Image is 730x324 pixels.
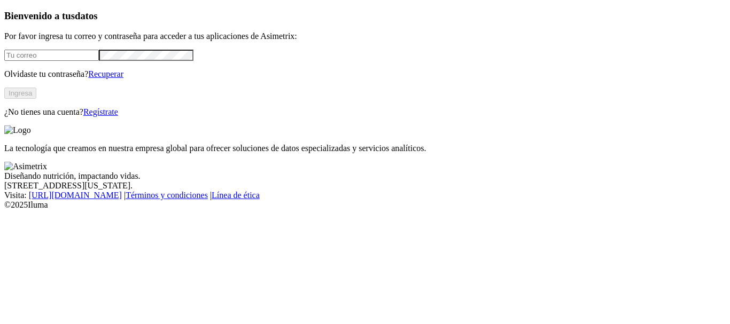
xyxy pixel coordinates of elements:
p: Olvidaste tu contraseña? [4,69,726,79]
p: Por favor ingresa tu correo y contraseña para acceder a tus aplicaciones de Asimetrix: [4,31,726,41]
div: Visita : | | [4,191,726,200]
a: Línea de ética [212,191,260,200]
img: Logo [4,125,31,135]
p: ¿No tienes una cuenta? [4,107,726,117]
div: Diseñando nutrición, impactando vidas. [4,171,726,181]
h3: Bienvenido a tus [4,10,726,22]
a: [URL][DOMAIN_NAME] [29,191,122,200]
img: Asimetrix [4,162,47,171]
a: Términos y condiciones [126,191,208,200]
div: [STREET_ADDRESS][US_STATE]. [4,181,726,191]
input: Tu correo [4,50,99,61]
a: Recuperar [88,69,123,78]
p: La tecnología que creamos en nuestra empresa global para ofrecer soluciones de datos especializad... [4,144,726,153]
span: datos [75,10,98,21]
a: Regístrate [83,107,118,116]
div: © 2025 Iluma [4,200,726,210]
button: Ingresa [4,88,36,99]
